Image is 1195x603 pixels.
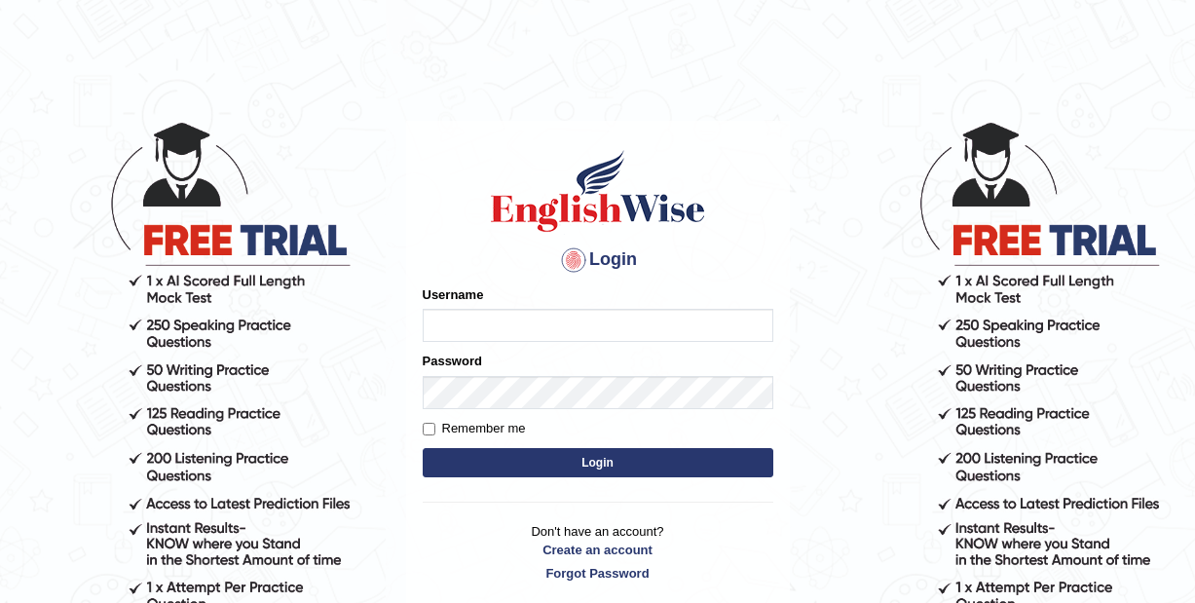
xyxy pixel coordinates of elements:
[423,245,773,276] h4: Login
[423,423,435,435] input: Remember me
[423,285,484,304] label: Username
[487,147,709,235] img: Logo of English Wise sign in for intelligent practice with AI
[423,522,773,583] p: Don't have an account?
[423,448,773,477] button: Login
[423,541,773,559] a: Create an account
[423,419,526,438] label: Remember me
[423,564,773,583] a: Forgot Password
[423,352,482,370] label: Password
